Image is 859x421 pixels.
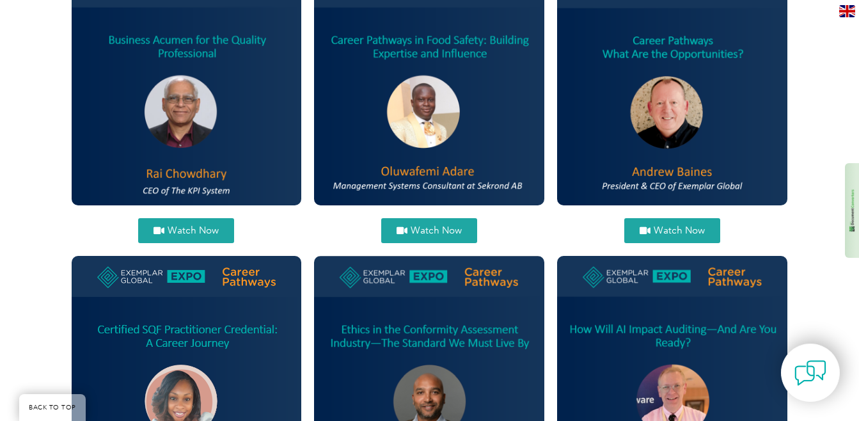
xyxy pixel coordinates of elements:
[381,218,477,243] a: Watch Now
[168,226,219,235] span: Watch Now
[794,357,826,389] img: contact-chat.png
[848,188,856,232] img: 1EdhxLVo1YiRZ3Z8BN9RqzlQoUKFChUqVNCHvwChSTTdtRxrrAAAAABJRU5ErkJggg==
[19,394,86,421] a: BACK TO TOP
[654,226,705,235] span: Watch Now
[411,226,462,235] span: Watch Now
[138,218,234,243] a: Watch Now
[624,218,720,243] a: Watch Now
[839,5,855,17] img: en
